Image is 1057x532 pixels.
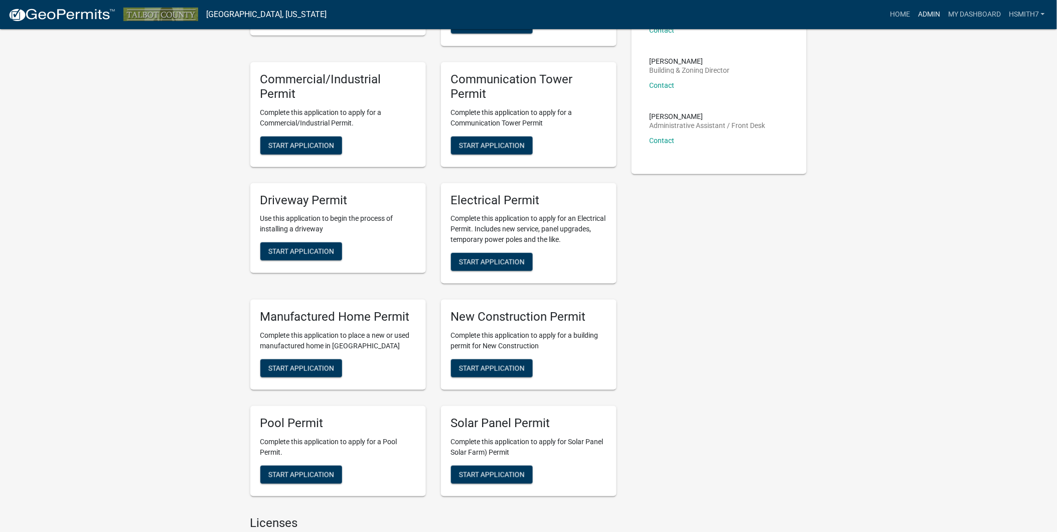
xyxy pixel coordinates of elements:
button: Start Application [260,242,342,260]
button: Start Application [451,466,533,484]
p: Complete this application to apply for a Commercial/Industrial Permit. [260,107,416,128]
span: Start Application [268,364,334,372]
h4: Licenses [250,516,617,531]
a: Contact [650,137,675,145]
a: Home [886,5,914,24]
span: Start Application [459,258,525,266]
img: Talbot County, Georgia [123,8,198,21]
p: Complete this application to place a new or used manufactured home in [GEOGRAPHIC_DATA] [260,330,416,351]
h5: Communication Tower Permit [451,72,607,101]
span: Start Application [268,247,334,255]
a: hsmith7 [1005,5,1049,24]
span: Start Application [459,364,525,372]
a: Admin [914,5,944,24]
span: Start Application [268,141,334,149]
button: Start Application [260,466,342,484]
a: [GEOGRAPHIC_DATA], [US_STATE] [206,6,327,23]
button: Start Application [260,137,342,155]
p: Complete this application to apply for a Pool Permit. [260,437,416,458]
span: Start Application [459,141,525,149]
h5: Manufactured Home Permit [260,310,416,324]
p: Use this application to begin the process of installing a driveway [260,213,416,234]
button: Start Application [451,137,533,155]
a: Contact [650,81,675,89]
p: Complete this application to apply for Solar Panel Solar Farm) Permit [451,437,607,458]
p: Building & Zoning Director [650,67,730,74]
p: Administrative Assistant / Front Desk [650,122,766,129]
h5: Commercial/Industrial Permit [260,72,416,101]
button: Start Application [451,253,533,271]
button: Start Application [451,359,533,377]
h5: Driveway Permit [260,193,416,208]
a: Contact [650,26,675,34]
p: Complete this application to apply for an Electrical Permit. Includes new service, panel upgrades... [451,213,607,245]
span: Start Application [268,471,334,479]
p: [PERSON_NAME] [650,113,766,120]
a: My Dashboard [944,5,1005,24]
p: [PERSON_NAME] [650,58,730,65]
h5: Electrical Permit [451,193,607,208]
button: Start Application [260,359,342,377]
h5: Solar Panel Permit [451,416,607,431]
span: Start Application [459,471,525,479]
h5: Pool Permit [260,416,416,431]
p: Complete this application to apply for a building permit for New Construction [451,330,607,351]
h5: New Construction Permit [451,310,607,324]
p: Complete this application to apply for a Communication Tower Permit [451,107,607,128]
